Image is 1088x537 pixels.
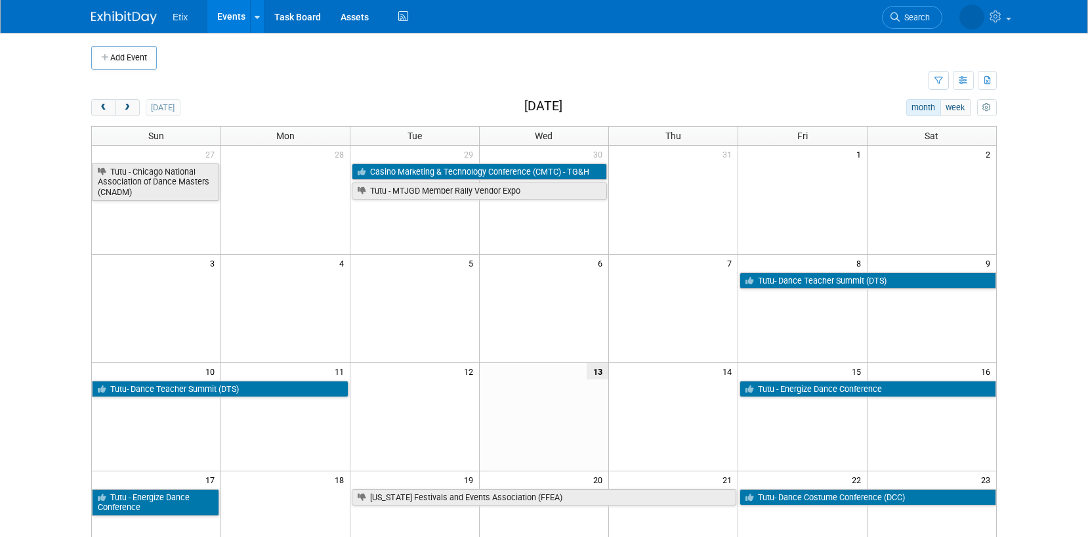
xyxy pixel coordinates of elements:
span: 15 [850,363,867,379]
img: ExhibitDay [91,11,157,24]
span: 12 [463,363,479,379]
span: 29 [463,146,479,162]
span: 6 [596,255,608,271]
a: Tutu - Energize Dance Conference [740,381,996,398]
span: Tue [408,131,422,141]
span: Search [900,12,930,22]
span: Wed [535,131,553,141]
span: 13 [587,363,608,379]
span: Sat [925,131,938,141]
span: 21 [721,471,738,488]
span: 19 [463,471,479,488]
span: 14 [721,363,738,379]
i: Personalize Calendar [982,104,991,112]
span: 28 [333,146,350,162]
a: Tutu- Dance Costume Conference (DCC) [740,489,996,506]
span: 23 [980,471,996,488]
span: 5 [467,255,479,271]
span: Etix [173,12,188,22]
button: month [906,99,941,116]
span: 9 [984,255,996,271]
a: Tutu - Chicago National Association of Dance Masters (CNADM) [92,163,219,201]
button: week [940,99,971,116]
span: 11 [333,363,350,379]
a: Tutu - Energize Dance Conference [92,489,219,516]
span: 2 [984,146,996,162]
span: Mon [276,131,295,141]
span: 3 [209,255,220,271]
span: Thu [665,131,681,141]
span: 10 [204,363,220,379]
span: 4 [338,255,350,271]
button: prev [91,99,115,116]
a: Tutu- Dance Teacher Summit (DTS) [92,381,348,398]
h2: [DATE] [524,99,562,114]
span: 1 [855,146,867,162]
img: Paige Redden [959,5,984,30]
span: 17 [204,471,220,488]
a: [US_STATE] Festivals and Events Association (FFEA) [352,489,736,506]
a: Search [882,6,942,29]
span: 27 [204,146,220,162]
button: myCustomButton [977,99,997,116]
span: 16 [980,363,996,379]
a: Tutu - MTJGD Member Rally Vendor Expo [352,183,607,200]
a: Casino Marketing & Technology Conference (CMTC) - TG&H [352,163,607,181]
a: Tutu- Dance Teacher Summit (DTS) [740,272,996,290]
span: 20 [592,471,608,488]
span: 31 [721,146,738,162]
span: 18 [333,471,350,488]
button: next [115,99,139,116]
span: 7 [726,255,738,271]
button: Add Event [91,46,157,70]
span: 22 [850,471,867,488]
span: Fri [797,131,808,141]
span: 30 [592,146,608,162]
span: Sun [148,131,164,141]
button: [DATE] [146,99,180,116]
span: 8 [855,255,867,271]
